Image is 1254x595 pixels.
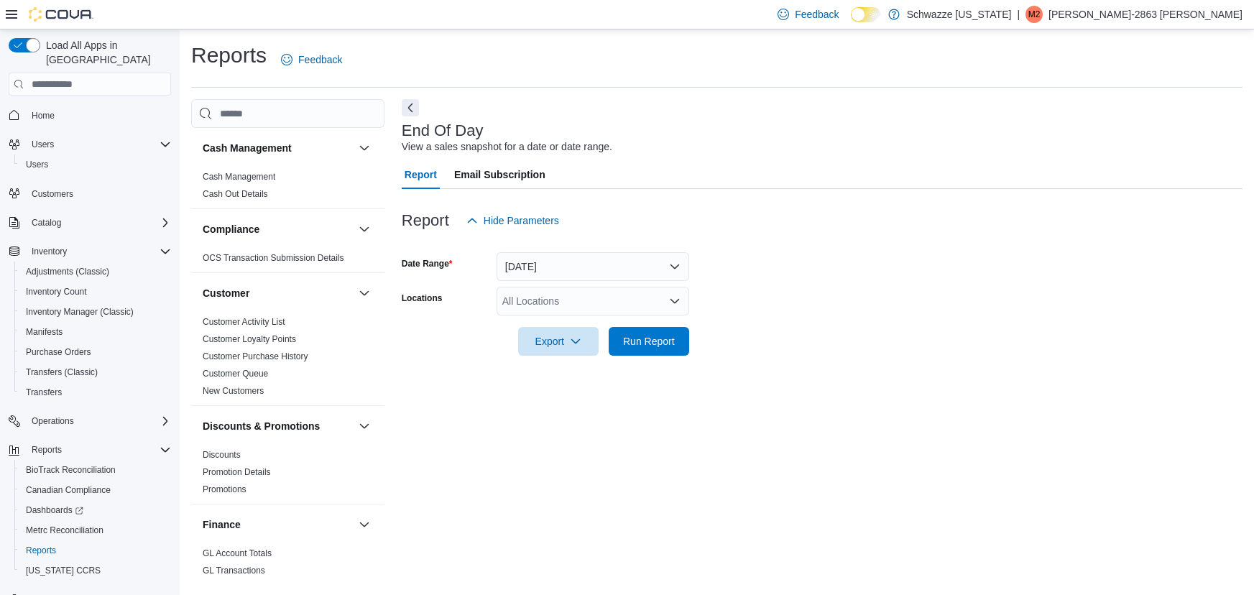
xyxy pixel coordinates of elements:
[20,343,97,361] a: Purchase Orders
[402,292,443,304] label: Locations
[26,441,171,458] span: Reports
[14,262,177,282] button: Adjustments (Classic)
[3,440,177,460] button: Reports
[203,141,292,155] h3: Cash Management
[3,241,177,262] button: Inventory
[20,481,171,499] span: Canadian Compliance
[203,317,285,327] a: Customer Activity List
[203,351,308,362] span: Customer Purchase History
[402,122,484,139] h3: End Of Day
[203,548,272,559] span: GL Account Totals
[20,522,171,539] span: Metrc Reconciliation
[20,303,171,320] span: Inventory Manager (Classic)
[3,134,177,154] button: Users
[203,253,344,263] a: OCS Transaction Submission Details
[20,156,171,173] span: Users
[203,385,264,397] span: New Customers
[26,326,63,338] span: Manifests
[203,189,268,199] a: Cash Out Details
[3,104,177,125] button: Home
[203,517,353,532] button: Finance
[203,419,353,433] button: Discounts & Promotions
[26,185,79,203] a: Customers
[20,283,171,300] span: Inventory Count
[356,418,373,435] button: Discounts & Promotions
[26,286,87,297] span: Inventory Count
[32,217,61,229] span: Catalog
[461,206,565,235] button: Hide Parameters
[26,185,171,203] span: Customers
[203,222,353,236] button: Compliance
[851,7,881,22] input: Dark Mode
[26,545,56,556] span: Reports
[203,386,264,396] a: New Customers
[497,252,689,281] button: [DATE]
[203,369,268,379] a: Customer Queue
[14,540,177,561] button: Reports
[1017,6,1020,23] p: |
[20,263,115,280] a: Adjustments (Classic)
[203,334,296,344] a: Customer Loyalty Points
[40,38,171,67] span: Load All Apps in [GEOGRAPHIC_DATA]
[203,548,272,558] a: GL Account Totals
[275,45,348,74] a: Feedback
[203,333,296,345] span: Customer Loyalty Points
[203,316,285,328] span: Customer Activity List
[32,246,67,257] span: Inventory
[203,286,249,300] h3: Customer
[26,484,111,496] span: Canadian Compliance
[26,412,171,430] span: Operations
[907,6,1012,23] p: Schwazze [US_STATE]
[26,266,109,277] span: Adjustments (Classic)
[20,343,171,361] span: Purchase Orders
[484,213,559,228] span: Hide Parameters
[203,466,271,478] span: Promotion Details
[20,364,103,381] a: Transfers (Classic)
[203,450,241,460] a: Discounts
[20,542,62,559] a: Reports
[20,481,116,499] a: Canadian Compliance
[191,313,384,405] div: Customer
[26,214,67,231] button: Catalog
[14,302,177,322] button: Inventory Manager (Classic)
[191,41,267,70] h1: Reports
[203,171,275,183] span: Cash Management
[20,502,171,519] span: Dashboards
[1048,6,1243,23] p: [PERSON_NAME]-2863 [PERSON_NAME]
[14,480,177,500] button: Canadian Compliance
[298,52,342,67] span: Feedback
[26,243,73,260] button: Inventory
[20,364,171,381] span: Transfers (Classic)
[26,106,171,124] span: Home
[32,444,62,456] span: Reports
[203,565,265,576] span: GL Transactions
[191,168,384,208] div: Cash Management
[518,327,599,356] button: Export
[527,327,590,356] span: Export
[32,415,74,427] span: Operations
[20,384,171,401] span: Transfers
[203,566,265,576] a: GL Transactions
[14,362,177,382] button: Transfers (Classic)
[203,484,246,495] span: Promotions
[356,221,373,238] button: Compliance
[20,461,121,479] a: BioTrack Reconciliation
[203,517,241,532] h3: Finance
[1025,6,1043,23] div: Matthew-2863 Turner
[26,136,60,153] button: Users
[609,327,689,356] button: Run Report
[20,263,171,280] span: Adjustments (Classic)
[203,419,320,433] h3: Discounts & Promotions
[405,160,437,189] span: Report
[14,154,177,175] button: Users
[26,306,134,318] span: Inventory Manager (Classic)
[26,525,103,536] span: Metrc Reconciliation
[203,172,275,182] a: Cash Management
[402,139,612,154] div: View a sales snapshot for a date or date range.
[26,504,83,516] span: Dashboards
[14,282,177,302] button: Inventory Count
[14,520,177,540] button: Metrc Reconciliation
[20,384,68,401] a: Transfers
[32,110,55,121] span: Home
[20,283,93,300] a: Inventory Count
